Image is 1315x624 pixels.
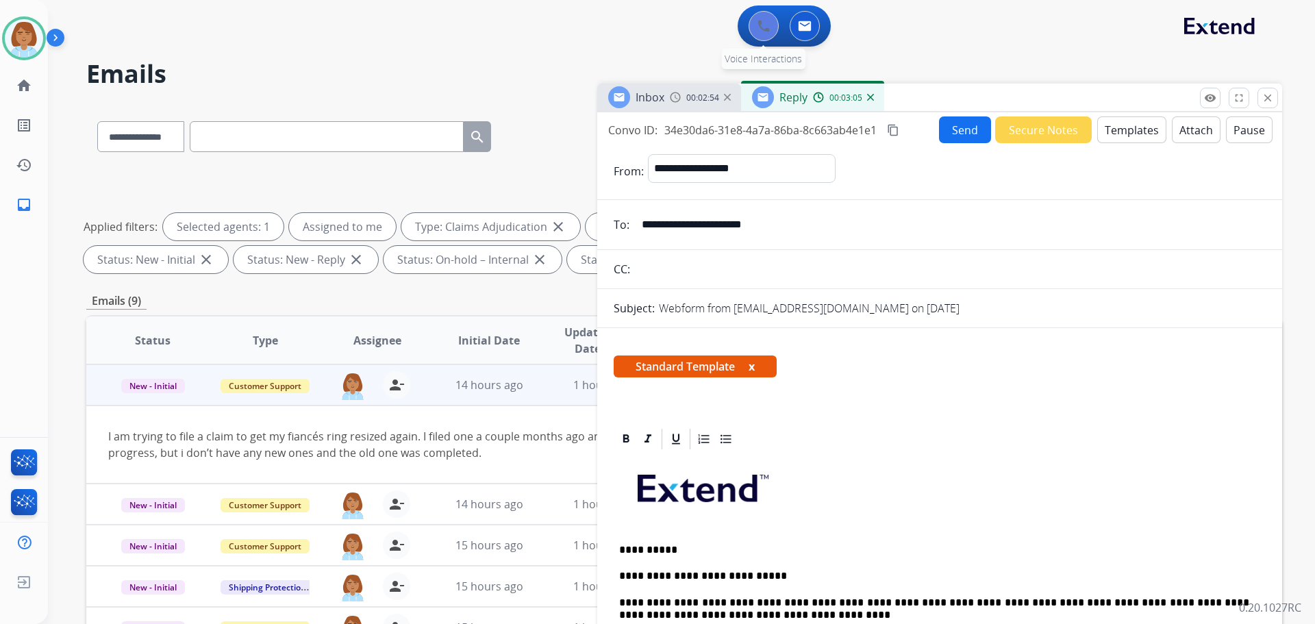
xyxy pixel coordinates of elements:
[557,324,619,357] span: Updated Date
[887,124,899,136] mat-icon: content_copy
[659,300,960,316] p: Webform from [EMAIL_ADDRESS][DOMAIN_NAME] on [DATE]
[234,246,378,273] div: Status: New - Reply
[1204,92,1216,104] mat-icon: remove_red_eye
[573,497,629,512] span: 1 hour ago
[388,537,405,553] mat-icon: person_remove
[638,429,658,449] div: Italic
[121,539,185,553] span: New - Initial
[455,377,523,392] span: 14 hours ago
[666,429,686,449] div: Underline
[16,197,32,213] mat-icon: inbox
[289,213,396,240] div: Assigned to me
[121,580,185,595] span: New - Initial
[614,261,630,277] p: CC:
[573,538,629,553] span: 1 hour ago
[749,358,755,375] button: x
[608,122,657,138] p: Convo ID:
[455,538,523,553] span: 15 hours ago
[725,52,802,65] span: Voice Interactions
[455,497,523,512] span: 14 hours ago
[198,251,214,268] mat-icon: close
[573,377,629,392] span: 1 hour ago
[163,213,284,240] div: Selected agents: 1
[384,246,562,273] div: Status: On-hold – Internal
[664,123,877,138] span: 34e30da6-31e8-4a7a-86ba-8c663ab4e1e1
[573,579,629,594] span: 1 hour ago
[614,216,629,233] p: To:
[339,573,366,601] img: agent-avatar
[339,490,366,519] img: agent-avatar
[1233,92,1245,104] mat-icon: fullscreen
[348,251,364,268] mat-icon: close
[1239,599,1301,616] p: 0.20.1027RC
[779,90,807,105] span: Reply
[86,60,1282,88] h2: Emails
[469,129,486,145] mat-icon: search
[829,92,862,103] span: 00:03:05
[1172,116,1220,143] button: Attach
[567,246,754,273] div: Status: On-hold - Customer
[550,219,566,235] mat-icon: close
[353,332,401,349] span: Assignee
[1226,116,1273,143] button: Pause
[86,292,147,310] p: Emails (9)
[16,77,32,94] mat-icon: home
[401,213,580,240] div: Type: Claims Adjudication
[108,428,1036,461] div: I am trying to file a claim to get my fiancés ring resized again. I filed one a couple months ago...
[388,578,405,595] mat-icon: person_remove
[694,429,714,449] div: Ordered List
[636,90,664,105] span: Inbox
[995,116,1092,143] button: Secure Notes
[221,580,314,595] span: Shipping Protection
[388,496,405,512] mat-icon: person_remove
[221,539,310,553] span: Customer Support
[388,377,405,393] mat-icon: person_remove
[614,300,655,316] p: Subject:
[531,251,548,268] mat-icon: close
[16,157,32,173] mat-icon: history
[614,355,777,377] span: Standard Template
[458,332,520,349] span: Initial Date
[135,332,171,349] span: Status
[614,163,644,179] p: From:
[339,532,366,560] img: agent-avatar
[586,213,759,240] div: Type: Customer Support
[121,379,185,393] span: New - Initial
[253,332,278,349] span: Type
[221,379,310,393] span: Customer Support
[84,219,158,235] p: Applied filters:
[686,92,719,103] span: 00:02:54
[5,19,43,58] img: avatar
[121,498,185,512] span: New - Initial
[84,246,228,273] div: Status: New - Initial
[1097,116,1166,143] button: Templates
[339,371,366,400] img: agent-avatar
[716,429,736,449] div: Bullet List
[1262,92,1274,104] mat-icon: close
[16,117,32,134] mat-icon: list_alt
[939,116,991,143] button: Send
[616,429,636,449] div: Bold
[221,498,310,512] span: Customer Support
[455,579,523,594] span: 15 hours ago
